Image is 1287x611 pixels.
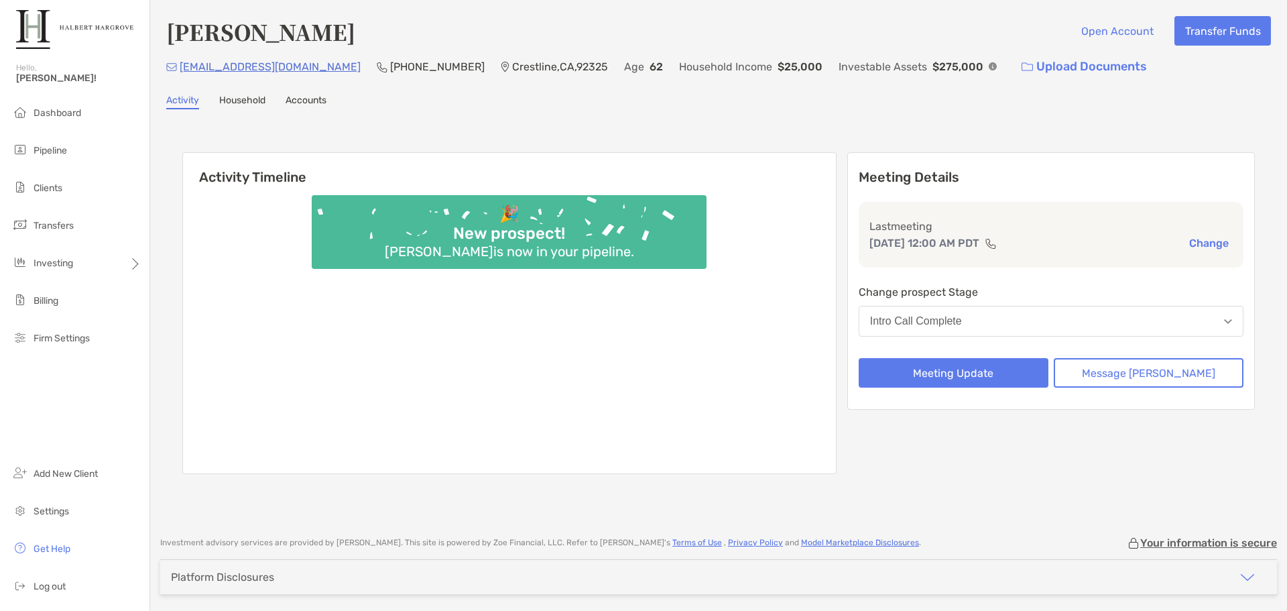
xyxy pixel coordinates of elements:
p: $25,000 [778,58,822,75]
img: add_new_client icon [12,465,28,481]
img: Zoe Logo [16,5,133,54]
div: Intro Call Complete [870,315,962,327]
p: Investable Assets [839,58,927,75]
img: get-help icon [12,540,28,556]
button: Change [1185,236,1233,250]
span: Log out [34,581,66,592]
p: [DATE] 12:00 AM PDT [869,235,979,252]
div: New prospect! [448,224,570,243]
span: Pipeline [34,145,67,156]
p: $275,000 [932,58,983,75]
img: transfers icon [12,217,28,233]
p: Household Income [679,58,772,75]
p: Your information is secure [1140,537,1277,549]
p: [PHONE_NUMBER] [390,58,485,75]
img: Info Icon [989,62,997,70]
p: Meeting Details [859,169,1243,186]
a: Model Marketplace Disclosures [801,538,919,547]
img: button icon [1022,62,1033,72]
img: pipeline icon [12,142,28,158]
p: Age [624,58,644,75]
button: Intro Call Complete [859,306,1243,337]
img: investing icon [12,254,28,270]
img: Location Icon [501,62,509,72]
div: Platform Disclosures [171,571,274,584]
a: Upload Documents [1013,52,1156,81]
img: icon arrow [1239,569,1255,586]
h4: [PERSON_NAME] [166,16,355,47]
span: [PERSON_NAME]! [16,72,141,84]
img: Email Icon [166,63,177,71]
img: dashboard icon [12,104,28,120]
img: settings icon [12,502,28,518]
img: clients icon [12,179,28,195]
p: Investment advisory services are provided by [PERSON_NAME] . This site is powered by Zoe Financia... [160,538,921,548]
p: Change prospect Stage [859,284,1243,300]
span: Get Help [34,543,70,555]
a: Privacy Policy [728,538,783,547]
h6: Activity Timeline [183,153,836,185]
button: Open Account [1070,16,1164,46]
span: Add New Client [34,468,98,480]
span: Transfers [34,220,74,231]
span: Firm Settings [34,333,90,344]
button: Transfer Funds [1174,16,1271,46]
button: Message [PERSON_NAME] [1054,358,1243,388]
img: Phone Icon [377,62,387,72]
p: Last meeting [869,218,1233,235]
div: 🎉 [494,205,525,224]
img: Open dropdown arrow [1224,319,1232,324]
span: Billing [34,295,58,307]
img: firm-settings icon [12,329,28,345]
span: Settings [34,506,69,517]
a: Household [219,95,265,109]
img: logout icon [12,577,28,594]
a: Terms of Use [672,538,722,547]
a: Activity [166,95,199,109]
img: billing icon [12,292,28,308]
p: [EMAIL_ADDRESS][DOMAIN_NAME] [180,58,361,75]
span: Dashboard [34,107,81,119]
p: Crestline , CA , 92325 [512,58,608,75]
span: Clients [34,182,62,194]
img: communication type [985,238,997,249]
div: [PERSON_NAME] is now in your pipeline. [379,243,639,260]
a: Accounts [286,95,326,109]
p: 62 [650,58,663,75]
button: Meeting Update [859,358,1048,388]
span: Investing [34,258,73,269]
